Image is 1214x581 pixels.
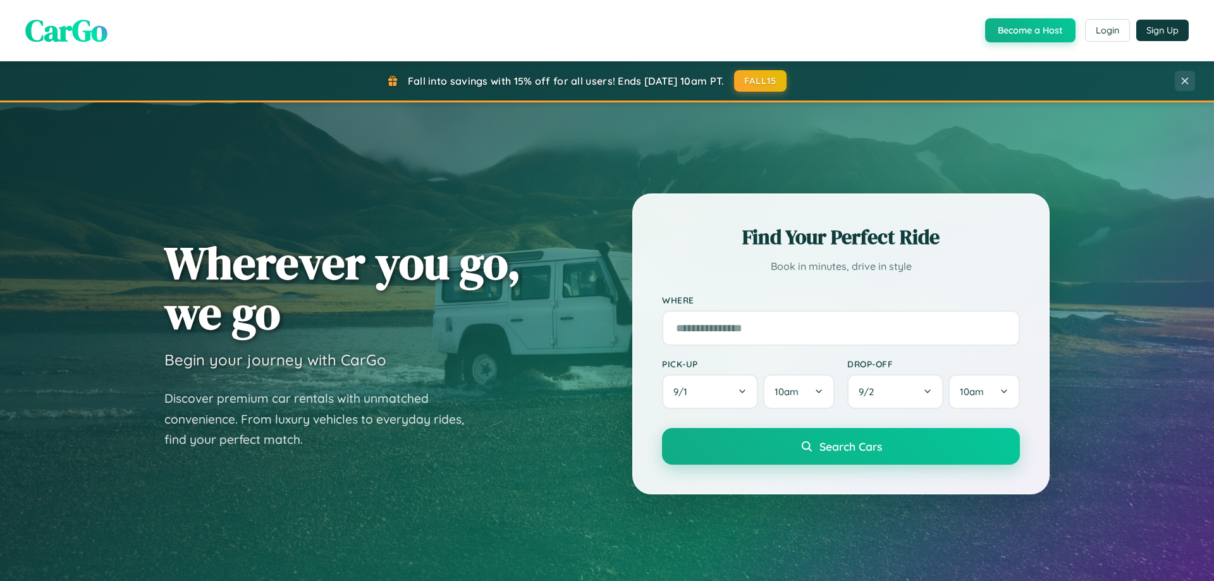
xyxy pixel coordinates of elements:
[662,295,1020,305] label: Where
[662,374,758,409] button: 9/1
[763,374,835,409] button: 10am
[734,70,787,92] button: FALL15
[960,386,984,398] span: 10am
[662,257,1020,276] p: Book in minutes, drive in style
[408,75,725,87] span: Fall into savings with 15% off for all users! Ends [DATE] 10am PT.
[662,223,1020,251] h2: Find Your Perfect Ride
[985,18,1076,42] button: Become a Host
[673,386,694,398] span: 9 / 1
[1136,20,1189,41] button: Sign Up
[859,386,880,398] span: 9 / 2
[164,350,386,369] h3: Begin your journey with CarGo
[662,428,1020,465] button: Search Cars
[164,238,521,338] h1: Wherever you go, we go
[847,374,943,409] button: 9/2
[948,374,1020,409] button: 10am
[847,358,1020,369] label: Drop-off
[25,9,107,51] span: CarGo
[662,358,835,369] label: Pick-up
[819,439,882,453] span: Search Cars
[1085,19,1130,42] button: Login
[164,388,481,450] p: Discover premium car rentals with unmatched convenience. From luxury vehicles to everyday rides, ...
[775,386,799,398] span: 10am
